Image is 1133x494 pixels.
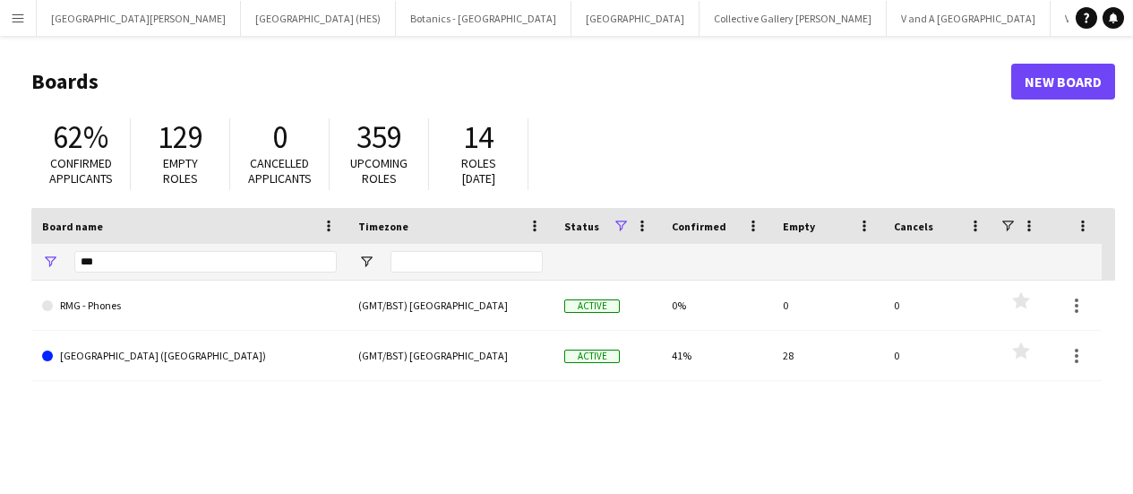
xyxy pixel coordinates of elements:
button: V and A [GEOGRAPHIC_DATA] [887,1,1051,36]
span: Roles [DATE] [461,155,496,186]
button: Botanics - [GEOGRAPHIC_DATA] [396,1,571,36]
div: (GMT/BST) [GEOGRAPHIC_DATA] [348,281,554,330]
div: 0 [883,331,994,380]
input: Timezone Filter Input [391,251,543,273]
a: New Board [1011,64,1115,100]
div: (GMT/BST) [GEOGRAPHIC_DATA] [348,331,554,380]
span: 0 [272,117,288,157]
button: [GEOGRAPHIC_DATA] (HES) [241,1,396,36]
div: 0% [661,281,772,330]
div: 41% [661,331,772,380]
span: Board name [42,220,103,233]
button: Collective Gallery [PERSON_NAME] [700,1,887,36]
span: Cancelled applicants [248,155,312,186]
span: 359 [356,117,402,157]
span: 62% [53,117,108,157]
input: Board name Filter Input [74,251,337,273]
span: 129 [158,117,203,157]
span: 14 [463,117,494,157]
span: Empty [783,220,815,233]
div: 28 [772,331,883,380]
span: Confirmed [672,220,726,233]
span: Cancels [894,220,933,233]
button: Open Filter Menu [358,254,374,270]
div: 0 [772,281,883,330]
button: [GEOGRAPHIC_DATA][PERSON_NAME] [37,1,241,36]
div: 0 [883,281,994,330]
button: [GEOGRAPHIC_DATA] [571,1,700,36]
button: Open Filter Menu [42,254,58,270]
a: [GEOGRAPHIC_DATA] ([GEOGRAPHIC_DATA]) [42,331,337,381]
span: Timezone [358,220,408,233]
span: Active [564,350,620,363]
span: Status [564,220,599,233]
span: Confirmed applicants [49,155,113,186]
span: Empty roles [163,155,198,186]
a: RMG - Phones [42,281,337,331]
span: Active [564,299,620,313]
span: Upcoming roles [350,155,408,186]
h1: Boards [31,68,1011,95]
